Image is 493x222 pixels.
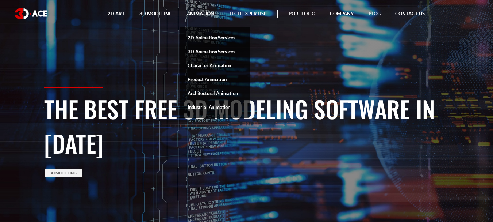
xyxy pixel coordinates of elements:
[15,8,47,19] img: logo white
[180,86,250,100] a: Architectural Animation
[180,100,250,114] a: Industrial Animation
[180,72,250,86] a: Product Animation
[45,169,82,177] a: 3D Modeling
[180,31,250,45] a: 2D Animation Services
[44,91,449,160] h1: The Best Free 3D Modeling Software in [DATE]
[180,45,250,59] a: 3D Animation Services
[180,59,250,72] a: Character Animation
